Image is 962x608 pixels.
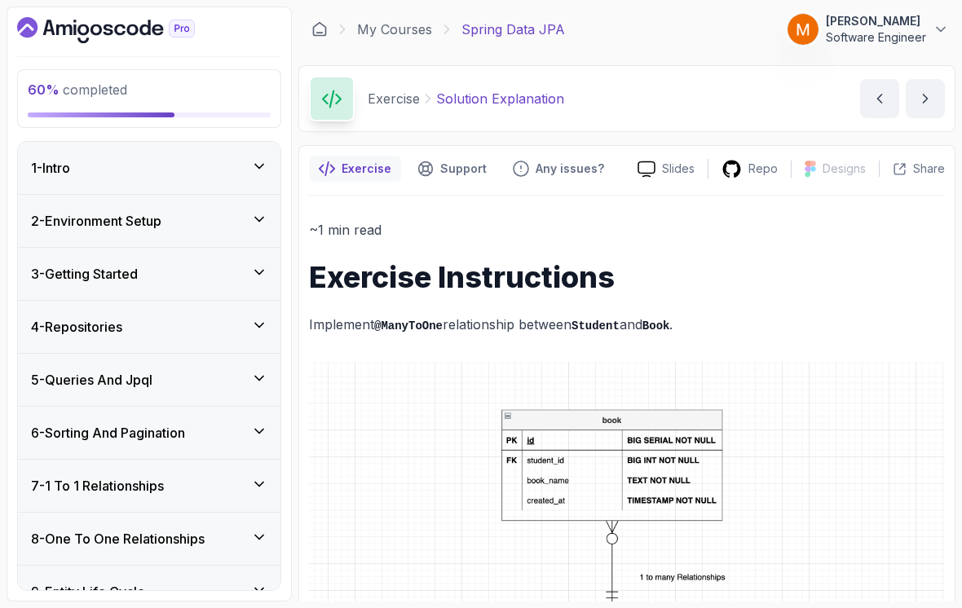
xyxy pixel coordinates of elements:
h3: 9 - Entity Life Cycle [31,582,145,601]
h3: 5 - Queries And Jpql [31,370,152,390]
a: Repo [708,159,791,179]
button: 8-One To One Relationships [18,513,280,565]
a: Slides [624,161,708,178]
button: user profile image[PERSON_NAME]Software Engineer [787,13,949,46]
p: Any issues? [536,161,604,177]
button: notes button [309,156,401,182]
button: Support button [408,156,496,182]
p: Support [440,161,487,177]
p: Designs [823,161,866,177]
button: Share [879,161,945,177]
img: user profile image [788,14,819,45]
p: ~1 min read [309,218,945,241]
a: Dashboard [311,21,328,37]
button: 4-Repositories [18,301,280,353]
p: Slides [662,161,695,177]
button: 7-1 To 1 Relationships [18,460,280,512]
button: Feedback button [503,156,614,182]
p: Exercise [368,89,420,108]
iframe: chat widget [652,249,946,535]
code: Student [571,319,620,333]
h3: 8 - One To One Relationships [31,529,205,549]
h3: 6 - Sorting And Pagination [31,423,185,443]
button: 5-Queries And Jpql [18,354,280,406]
button: 3-Getting Started [18,248,280,300]
a: My Courses [357,20,432,39]
h3: 7 - 1 To 1 Relationships [31,476,164,496]
h3: 4 - Repositories [31,317,122,337]
code: Book [642,319,670,333]
button: previous content [860,79,899,118]
p: Exercise [342,161,391,177]
iframe: chat widget [894,543,946,592]
p: Share [913,161,945,177]
p: Repo [748,161,778,177]
code: @ManyToOne [374,319,443,333]
p: Software Engineer [826,29,926,46]
p: Spring Data JPA [461,20,565,39]
p: Implement relationship between and . [309,313,945,337]
p: Solution Explanation [436,89,564,108]
p: [PERSON_NAME] [826,13,926,29]
h1: Exercise Instructions [309,261,945,293]
button: 6-Sorting And Pagination [18,407,280,459]
h3: 3 - Getting Started [31,264,138,284]
button: next content [906,79,945,118]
